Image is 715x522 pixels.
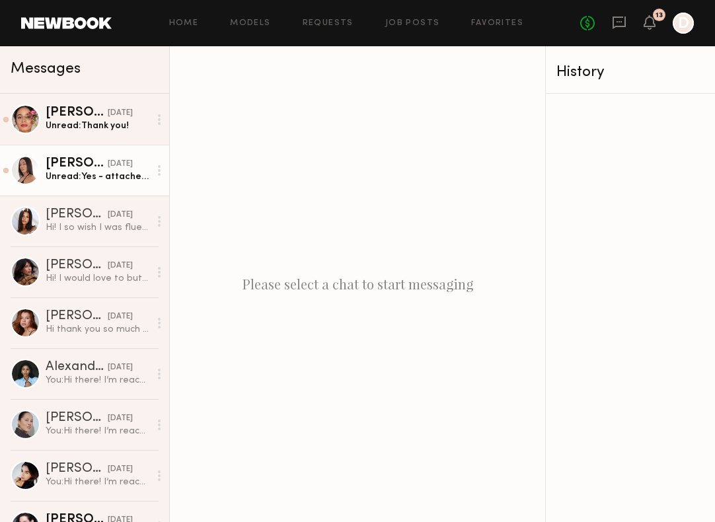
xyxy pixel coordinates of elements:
[46,412,108,425] div: [PERSON_NAME]
[46,476,149,488] div: You: Hi there! I’m reaching out to see if you’d be interested in creating a UGC-style GRWM video ...
[108,260,133,272] div: [DATE]
[108,311,133,323] div: [DATE]
[471,19,523,28] a: Favorites
[673,13,694,34] a: D
[556,65,704,80] div: History
[46,272,149,285] div: Hi! I would love to but I actually don’t speak Spanish, I’m Filipina, but if other opportunities ...
[46,361,108,374] div: Alexandria R.
[108,158,133,170] div: [DATE]
[11,61,81,77] span: Messages
[169,19,199,28] a: Home
[46,208,108,221] div: [PERSON_NAME]
[170,46,545,522] div: Please select a chat to start messaging
[303,19,354,28] a: Requests
[46,425,149,437] div: You: Hi there! I’m reaching out to see if you’d be interested in creating a UGC-style GRWM video ...
[108,107,133,120] div: [DATE]
[46,323,149,336] div: Hi thank you so much for reaching out! I would absolutely love to take part in this to celebrate ...
[46,157,108,170] div: [PERSON_NAME]
[46,310,108,323] div: [PERSON_NAME]
[46,374,149,387] div: You: Hi there! I’m reaching out to see if you’d be interested in creating a UGC-style GRWM video ...
[656,12,663,19] div: 13
[108,361,133,374] div: [DATE]
[108,412,133,425] div: [DATE]
[46,463,108,476] div: [PERSON_NAME]
[108,463,133,476] div: [DATE]
[46,221,149,234] div: Hi! I so wish I was fluent in Spanish! I’m working on it! I appreciate the offer, thank you so mu...
[46,106,108,120] div: [PERSON_NAME]
[230,19,270,28] a: Models
[46,170,149,183] div: Unread: Yes - attached x [URL][DOMAIN_NAME]
[46,259,108,272] div: [PERSON_NAME]
[385,19,440,28] a: Job Posts
[108,209,133,221] div: [DATE]
[46,120,149,132] div: Unread: Thank you!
